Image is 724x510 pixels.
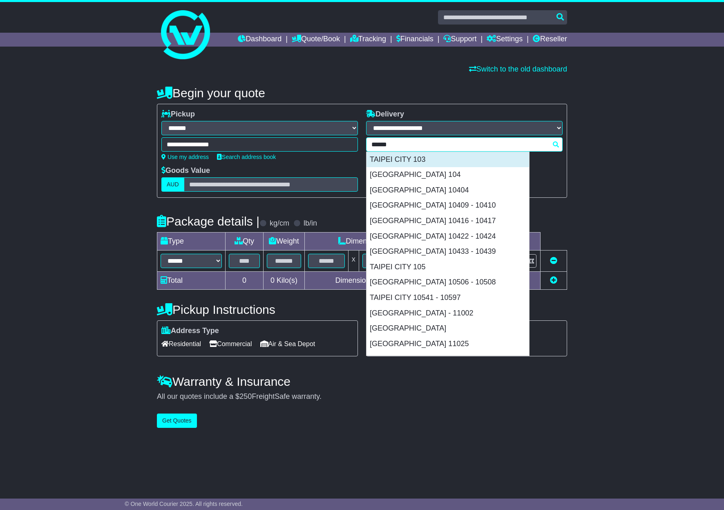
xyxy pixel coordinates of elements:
div: TAIPEI CITY 105 [366,259,529,275]
a: Dashboard [238,33,282,47]
td: Type [157,233,226,251]
a: Use my address [161,154,209,160]
label: Address Type [161,327,219,336]
label: lb/in [304,219,317,228]
td: Dimensions (L x W x H) [304,233,456,251]
a: Financials [396,33,434,47]
h4: Warranty & Insurance [157,375,567,388]
div: TAIPEI CITY 10541 - 10597 [366,290,529,306]
span: Air & Sea Depot [260,338,315,350]
div: [GEOGRAPHIC_DATA] 11041 - 11091 [366,351,529,367]
a: Add new item [550,276,557,284]
div: [GEOGRAPHIC_DATA] 10433 - 10439 [366,244,529,259]
div: All our quotes include a $ FreightSafe warranty. [157,392,567,401]
typeahead: Please provide city [366,137,563,152]
h4: Begin your quote [157,86,567,100]
h4: Pickup Instructions [157,303,358,316]
td: Total [157,272,226,290]
span: Commercial [209,338,252,350]
div: [GEOGRAPHIC_DATA] 10422 - 10424 [366,229,529,244]
span: © One World Courier 2025. All rights reserved. [125,501,243,507]
a: Settings [487,33,523,47]
td: 0 [226,272,264,290]
a: Remove this item [550,257,557,265]
div: [GEOGRAPHIC_DATA] - 11002 [366,306,529,321]
div: [GEOGRAPHIC_DATA] 104 [366,167,529,183]
div: [GEOGRAPHIC_DATA] 10506 - 10508 [366,275,529,290]
label: Pickup [161,110,195,119]
div: [GEOGRAPHIC_DATA] 10416 - 10417 [366,213,529,229]
span: 0 [270,276,275,284]
div: [GEOGRAPHIC_DATA] [366,321,529,336]
div: [GEOGRAPHIC_DATA] 10409 - 10410 [366,198,529,213]
td: Qty [226,233,264,251]
label: AUD [161,177,184,192]
a: Tracking [350,33,386,47]
a: Switch to the old dashboard [469,65,567,73]
div: TAIPEI CITY 103 [366,152,529,168]
label: Delivery [366,110,404,119]
label: kg/cm [270,219,289,228]
td: Weight [264,233,305,251]
td: Kilo(s) [264,272,305,290]
a: Reseller [533,33,567,47]
span: 250 [239,392,252,400]
label: Goods Value [161,166,210,175]
a: Support [443,33,476,47]
button: Get Quotes [157,414,197,428]
a: Search address book [217,154,276,160]
span: Residential [161,338,201,350]
div: [GEOGRAPHIC_DATA] 10404 [366,183,529,198]
a: Quote/Book [292,33,340,47]
h4: Package details | [157,215,259,228]
td: Dimensions in Centimetre(s) [304,272,456,290]
td: x [348,251,359,272]
div: [GEOGRAPHIC_DATA] 11025 [366,336,529,352]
